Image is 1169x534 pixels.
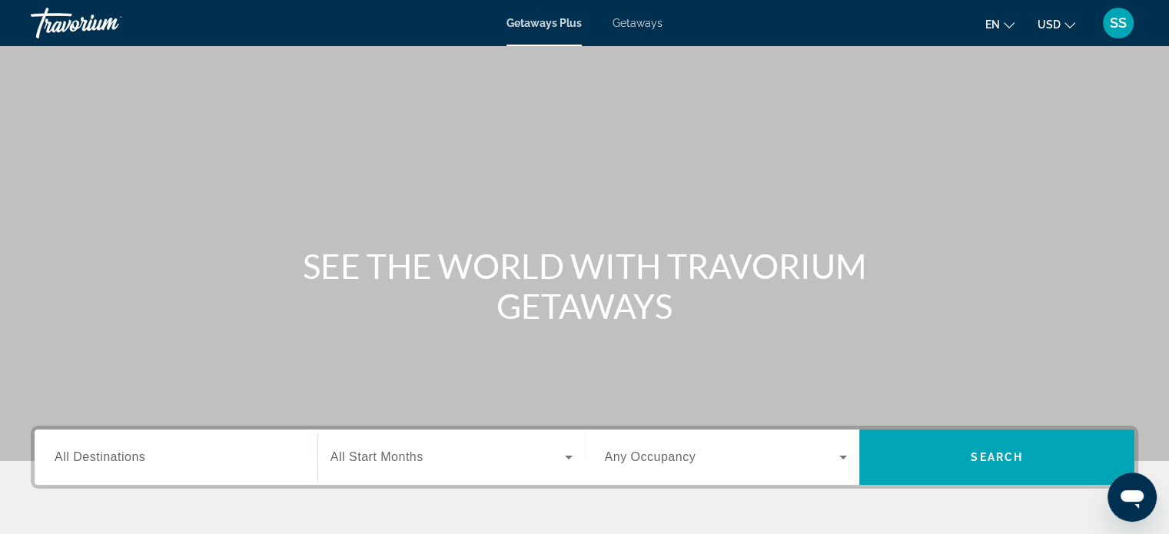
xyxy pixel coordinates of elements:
span: SS [1110,15,1127,31]
a: Travorium [31,3,184,43]
span: All Start Months [330,450,423,463]
span: All Destinations [55,450,145,463]
button: Change currency [1038,13,1075,35]
a: Getaways Plus [506,17,582,29]
span: en [985,18,1000,31]
button: User Menu [1098,7,1138,39]
span: USD [1038,18,1061,31]
h1: SEE THE WORLD WITH TRAVORIUM GETAWAYS [297,246,873,326]
div: Search widget [35,430,1134,485]
iframe: Button to launch messaging window [1108,473,1157,522]
button: Change language [985,13,1015,35]
span: Any Occupancy [605,450,696,463]
span: Search [971,451,1023,463]
input: Select destination [55,449,297,467]
a: Getaways [613,17,663,29]
button: Search [859,430,1134,485]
